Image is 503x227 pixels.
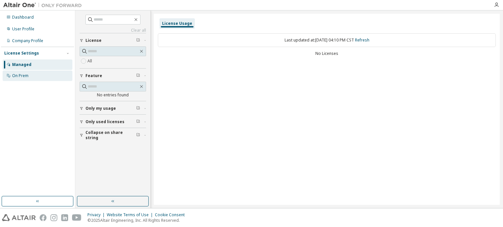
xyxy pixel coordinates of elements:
p: © 2025 Altair Engineering, Inc. All Rights Reserved. [87,218,189,223]
img: linkedin.svg [61,214,68,221]
button: Feature [80,69,146,83]
div: Cookie Consent [155,212,189,218]
button: Only my usage [80,101,146,116]
img: youtube.svg [72,214,82,221]
span: Clear filter [136,73,140,78]
div: Privacy [87,212,107,218]
span: Only used licenses [85,119,124,124]
div: User Profile [12,26,34,32]
span: Clear filter [136,133,140,138]
span: Clear filter [136,106,140,111]
span: License [85,38,102,43]
img: altair_logo.svg [2,214,36,221]
img: instagram.svg [50,214,57,221]
a: Clear all [80,28,146,33]
div: No Licenses [158,51,496,56]
div: Dashboard [12,15,34,20]
span: Clear filter [136,119,140,124]
div: Website Terms of Use [107,212,155,218]
div: On Prem [12,73,28,78]
button: Collapse on share string [80,128,146,142]
div: No entries found [80,92,146,98]
div: Company Profile [12,38,43,43]
div: Last updated at: [DATE] 04:10 PM CST [158,33,496,47]
button: License [80,33,146,48]
span: Collapse on share string [85,130,136,140]
img: facebook.svg [40,214,47,221]
img: Altair One [3,2,85,8]
div: License Settings [4,51,39,56]
button: Only used licenses [80,115,146,129]
div: License Usage [162,21,192,26]
div: Managed [12,62,31,67]
span: Only my usage [85,106,116,111]
label: All [87,57,93,65]
a: Refresh [355,37,369,43]
span: Clear filter [136,38,140,43]
span: Feature [85,73,102,78]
